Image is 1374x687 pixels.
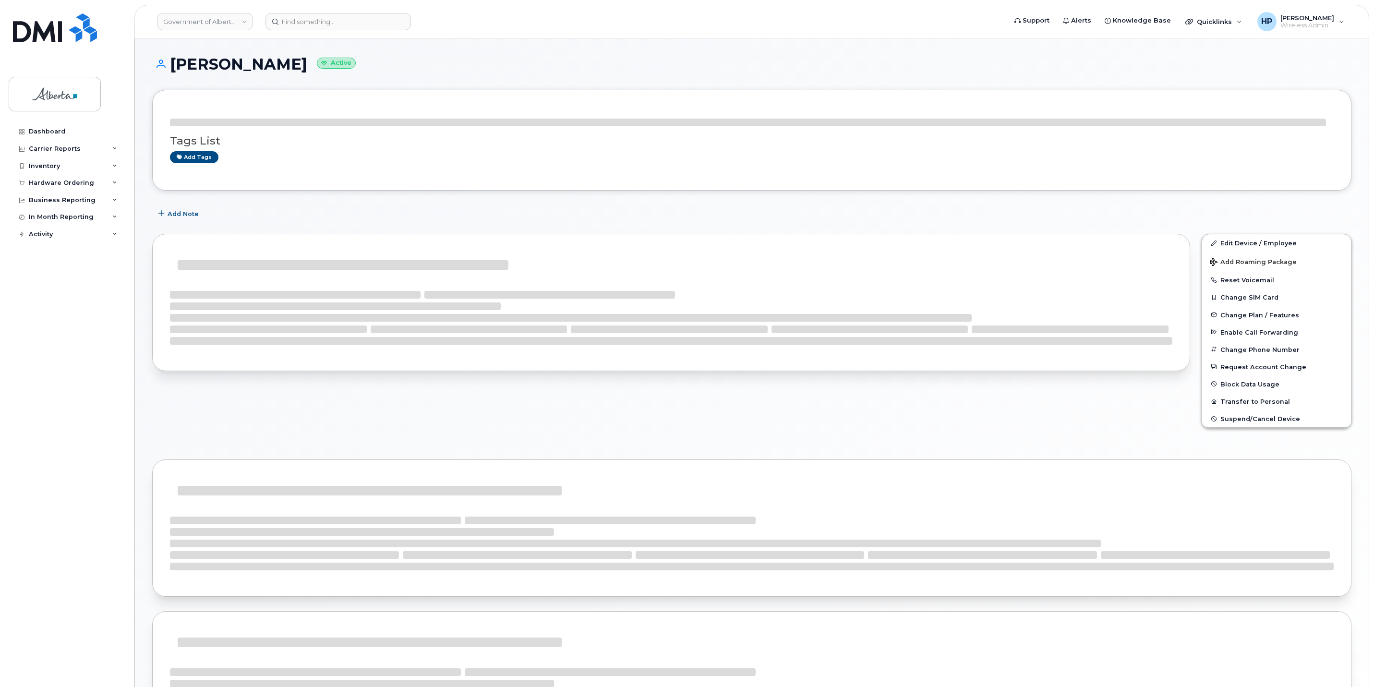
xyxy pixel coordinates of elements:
[1202,289,1351,306] button: Change SIM Card
[1202,271,1351,289] button: Reset Voicemail
[1202,306,1351,324] button: Change Plan / Features
[1210,258,1297,267] span: Add Roaming Package
[1202,410,1351,427] button: Suspend/Cancel Device
[1202,234,1351,252] a: Edit Device / Employee
[1202,358,1351,375] button: Request Account Change
[170,135,1334,147] h3: Tags List
[1220,311,1299,318] span: Change Plan / Features
[170,151,218,163] a: Add tags
[152,56,1351,72] h1: [PERSON_NAME]
[317,58,356,69] small: Active
[1202,324,1351,341] button: Enable Call Forwarding
[1202,252,1351,271] button: Add Roaming Package
[1202,341,1351,358] button: Change Phone Number
[1202,375,1351,393] button: Block Data Usage
[1202,393,1351,410] button: Transfer to Personal
[1220,415,1300,422] span: Suspend/Cancel Device
[1220,328,1298,336] span: Enable Call Forwarding
[152,205,207,222] button: Add Note
[168,209,199,218] span: Add Note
